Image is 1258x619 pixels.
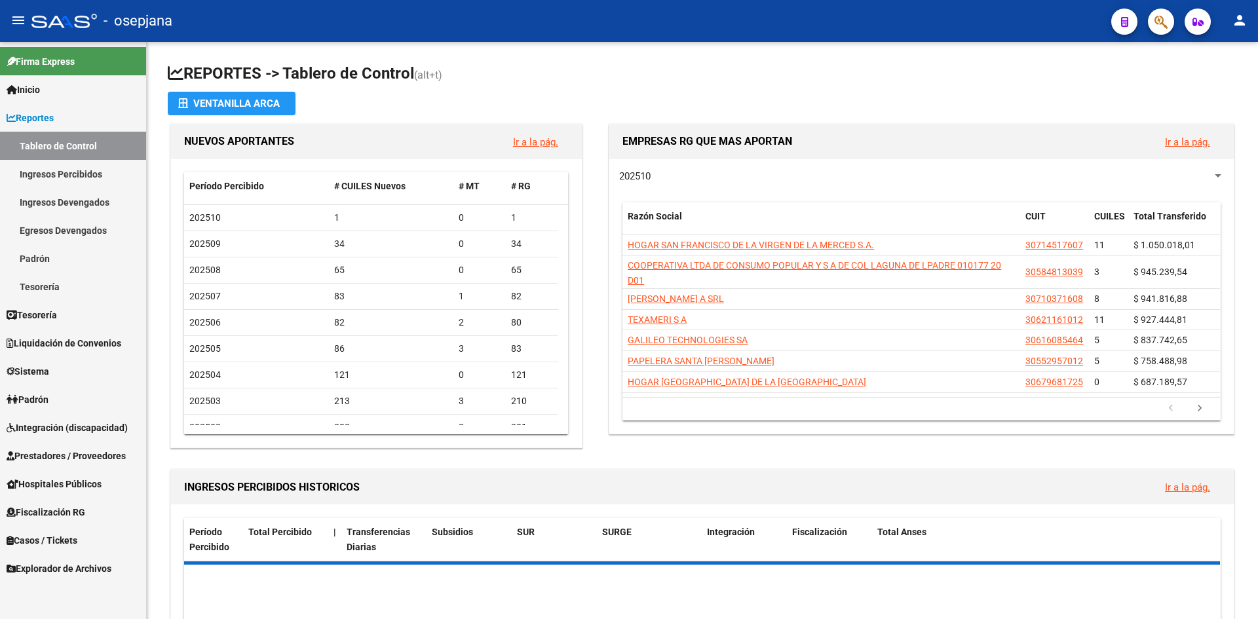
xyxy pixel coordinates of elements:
[628,293,724,304] span: [PERSON_NAME] A SRL
[1232,12,1248,28] mat-icon: person
[628,314,687,325] span: TEXAMERI S A
[459,289,501,304] div: 1
[168,63,1237,86] h1: REPORTES -> Tablero de Control
[511,394,553,409] div: 210
[1128,202,1220,246] datatable-header-cell: Total Transferido
[334,367,449,383] div: 121
[512,518,597,561] datatable-header-cell: SUR
[619,170,651,182] span: 202510
[503,130,569,154] button: Ir a la pág.
[7,477,102,491] span: Hospitales Públicos
[513,136,558,148] a: Ir a la pág.
[511,263,553,278] div: 65
[189,212,221,223] span: 202510
[189,291,221,301] span: 202507
[459,236,501,252] div: 0
[1089,202,1128,246] datatable-header-cell: CUILES
[459,210,501,225] div: 0
[7,449,126,463] span: Prestadores / Proveedores
[184,135,294,147] span: NUEVOS APORTANTES
[1094,314,1105,325] span: 11
[243,518,328,561] datatable-header-cell: Total Percibido
[511,289,553,304] div: 82
[1025,293,1083,304] span: 30710371608
[511,367,553,383] div: 121
[7,561,111,576] span: Explorador de Archivos
[184,481,360,493] span: INGRESOS PERCIBIDOS HISTORICOS
[1134,335,1187,345] span: $ 837.742,65
[334,236,449,252] div: 34
[1165,481,1210,493] a: Ir a la pág.
[1025,211,1046,221] span: CUIT
[459,315,501,330] div: 2
[628,211,682,221] span: Razón Social
[1094,267,1099,277] span: 3
[622,202,1020,246] datatable-header-cell: Razón Social
[702,518,787,561] datatable-header-cell: Integración
[334,289,449,304] div: 83
[328,518,341,561] datatable-header-cell: |
[511,341,553,356] div: 83
[1213,574,1245,606] iframe: Intercom live chat
[517,527,535,537] span: SUR
[189,422,221,432] span: 202502
[602,527,632,537] span: SURGE
[189,317,221,328] span: 202506
[453,172,506,200] datatable-header-cell: # MT
[341,518,427,561] datatable-header-cell: Transferencias Diarias
[7,54,75,69] span: Firma Express
[189,396,221,406] span: 202503
[459,420,501,435] div: 2
[877,527,926,537] span: Total Anses
[427,518,512,561] datatable-header-cell: Subsidios
[1025,267,1083,277] span: 30584813039
[1020,202,1089,246] datatable-header-cell: CUIT
[872,518,1210,561] datatable-header-cell: Total Anses
[168,92,295,115] button: Ventanilla ARCA
[189,369,221,380] span: 202504
[1094,335,1099,345] span: 5
[1158,402,1183,416] a: go to previous page
[7,336,121,350] span: Liquidación de Convenios
[511,181,531,191] span: # RG
[1187,402,1212,416] a: go to next page
[1134,293,1187,304] span: $ 941.816,88
[334,527,336,537] span: |
[511,236,553,252] div: 34
[1134,240,1195,250] span: $ 1.050.018,01
[334,394,449,409] div: 213
[1094,293,1099,304] span: 8
[511,315,553,330] div: 80
[1025,335,1083,345] span: 30616085464
[511,420,553,435] div: 281
[334,263,449,278] div: 65
[334,181,406,191] span: # CUILES Nuevos
[511,210,553,225] div: 1
[184,172,329,200] datatable-header-cell: Período Percibido
[787,518,872,561] datatable-header-cell: Fiscalización
[7,505,85,519] span: Fiscalización RG
[459,263,501,278] div: 0
[628,335,748,345] span: GALILEO TECHNOLOGIES SA
[459,341,501,356] div: 3
[792,527,847,537] span: Fiscalización
[10,12,26,28] mat-icon: menu
[1025,314,1083,325] span: 30621161012
[1154,130,1221,154] button: Ir a la pág.
[1025,356,1083,366] span: 30552957012
[7,392,48,407] span: Padrón
[7,111,54,125] span: Reportes
[1025,377,1083,387] span: 30679681725
[1094,240,1105,250] span: 11
[628,356,774,366] span: PAPELERA SANTA [PERSON_NAME]
[248,527,312,537] span: Total Percibido
[184,518,243,561] datatable-header-cell: Período Percibido
[1094,211,1125,221] span: CUILES
[189,181,264,191] span: Período Percibido
[628,260,1001,286] span: COOPERATIVA LTDA DE CONSUMO POPULAR Y S A DE COL LAGUNA DE LPADRE 010177 20 D01
[178,92,285,115] div: Ventanilla ARCA
[1094,377,1099,387] span: 0
[459,367,501,383] div: 0
[1025,240,1083,250] span: 30714517607
[347,527,410,552] span: Transferencias Diarias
